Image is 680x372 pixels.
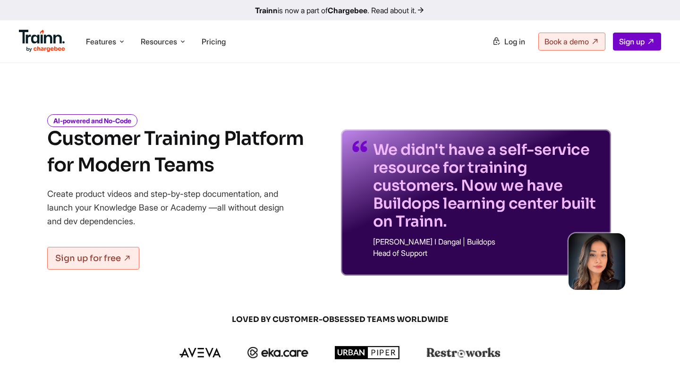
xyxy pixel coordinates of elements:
span: LOVED BY CUSTOMER-OBSESSED TEAMS WORLDWIDE [113,314,567,325]
i: AI-powered and No-Code [47,114,137,127]
b: Chargebee [328,6,367,15]
a: Book a demo [538,33,605,51]
p: [PERSON_NAME] I Dangal | Buildops [373,238,600,245]
span: Book a demo [544,37,589,46]
iframe: Chat Widget [633,327,680,372]
span: Log in [504,37,525,46]
img: quotes-purple.41a7099.svg [352,141,367,152]
img: Trainn Logo [19,30,65,52]
b: Trainn [255,6,278,15]
img: restroworks logo [426,347,501,358]
img: ekacare logo [247,347,309,358]
img: aveva logo [179,348,221,357]
span: Sign up [619,37,645,46]
h1: Customer Training Platform for Modern Teams [47,126,304,178]
a: Pricing [202,37,226,46]
a: Log in [486,33,531,50]
span: Features [86,36,116,47]
img: urbanpiper logo [335,346,400,359]
img: sabina-buildops.d2e8138.png [569,233,625,290]
p: Create product videos and step-by-step documentation, and launch your Knowledge Base or Academy —... [47,187,297,228]
a: Sign up [613,33,661,51]
p: We didn't have a self-service resource for training customers. Now we have Buildops learning cent... [373,141,600,230]
p: Head of Support [373,249,600,257]
span: Resources [141,36,177,47]
a: Sign up for free [47,247,139,270]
